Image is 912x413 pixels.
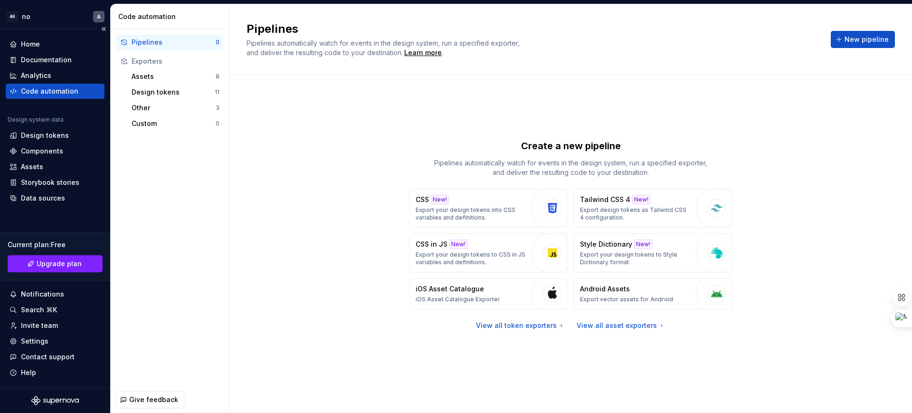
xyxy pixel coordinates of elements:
a: Documentation [6,52,104,67]
a: Design tokens [6,128,104,143]
div: Assets [132,72,216,81]
span: Pipelines automatically watch for events in the design system, run a specified exporter, and deli... [247,39,522,57]
a: Storybook stories [6,175,104,190]
div: New! [449,240,467,249]
a: Learn more [404,48,442,58]
div: 3 [216,104,219,112]
button: Give feedback [115,391,184,408]
div: Analytics [21,71,51,80]
p: Pipelines automatically watch for events in the design system, run a specified exporter, and deli... [428,158,713,177]
a: Analytics [6,68,104,83]
div: Code automation [21,86,78,96]
button: Other3 [128,100,223,115]
div: Assets [21,162,43,172]
div: New! [634,240,652,249]
div: Design tokens [132,87,215,97]
div: Pipelines [132,38,216,47]
p: CSS in JS [416,240,447,249]
a: Invite team [6,318,104,333]
p: Export your design tokens to Style Dictionary format. [580,251,691,266]
p: Export your design tokens into CSS variables and definitions. [416,206,527,221]
div: New! [431,195,449,204]
p: Android Assets [580,284,630,294]
button: Custom0 [128,116,223,131]
div: no [22,12,30,21]
button: New pipeline [831,31,895,48]
div: New! [632,195,650,204]
div: Design tokens [21,131,69,140]
p: Create a new pipeline [521,139,621,153]
a: Assets [6,159,104,174]
div: Documentation [21,55,72,65]
button: Search ⌘K [6,302,104,317]
button: CSS in JSNew!Export your design tokens to CSS in JS variables and definitions. [409,233,568,272]
div: A [97,13,101,20]
button: Assets8 [128,69,223,84]
button: iOS Asset CatalogueiOS Asset Catalogue Exporter [409,278,568,309]
p: Export your design tokens to CSS in JS variables and definitions. [416,251,527,266]
a: View all asset exporters [577,321,665,330]
button: Help [6,365,104,380]
span: New pipeline [845,35,889,44]
div: Invite team [21,321,58,330]
span: Give feedback [129,395,178,404]
div: Settings [21,336,48,346]
div: Custom [132,119,216,128]
div: 11 [215,88,219,96]
span: . [403,49,443,57]
p: iOS Asset Catalogue Exporter [416,296,500,303]
div: Other [132,103,216,113]
div: 0 [216,38,219,46]
div: Search ⌘K [21,305,57,315]
div: 0 [216,120,219,127]
p: CSS [416,195,429,204]
button: Design tokens11 [128,85,223,100]
div: Current plan : Free [8,240,103,250]
div: Exporters [132,57,219,66]
button: Notifications [6,287,104,302]
p: Tailwind CSS 4 [580,195,630,204]
a: Home [6,37,104,52]
button: Collapse sidebar [97,22,110,36]
div: AR [7,11,18,22]
a: Settings [6,334,104,349]
svg: Supernova Logo [31,396,79,405]
button: Android AssetsExport vector assets for Android [574,278,732,309]
button: ARnoA [2,6,108,27]
button: CSSNew!Export your design tokens into CSS variables and definitions. [409,189,568,228]
div: Components [21,146,63,156]
button: Style DictionaryNew!Export your design tokens to Style Dictionary format. [574,233,732,272]
div: Storybook stories [21,178,79,187]
div: Contact support [21,352,75,362]
div: Design system data [8,116,64,124]
h2: Pipelines [247,21,819,37]
div: Notifications [21,289,64,299]
button: Tailwind CSS 4New!Export design tokens as Tailwind CSS 4 configuration. [574,189,732,228]
a: Code automation [6,84,104,99]
button: Contact support [6,349,104,365]
div: Help [21,368,36,377]
p: Style Dictionary [580,240,632,249]
span: Upgrade plan [37,259,82,269]
p: Export vector assets for Android [580,296,673,303]
a: View all token exporters [476,321,565,330]
div: Home [21,39,40,49]
p: iOS Asset Catalogue [416,284,484,294]
div: Code automation [118,12,225,21]
a: Upgrade plan [8,255,103,272]
p: Export design tokens as Tailwind CSS 4 configuration. [580,206,691,221]
a: Data sources [6,191,104,206]
div: Data sources [21,193,65,203]
a: Components [6,144,104,159]
button: Pipelines0 [116,35,223,50]
div: 8 [216,73,219,80]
